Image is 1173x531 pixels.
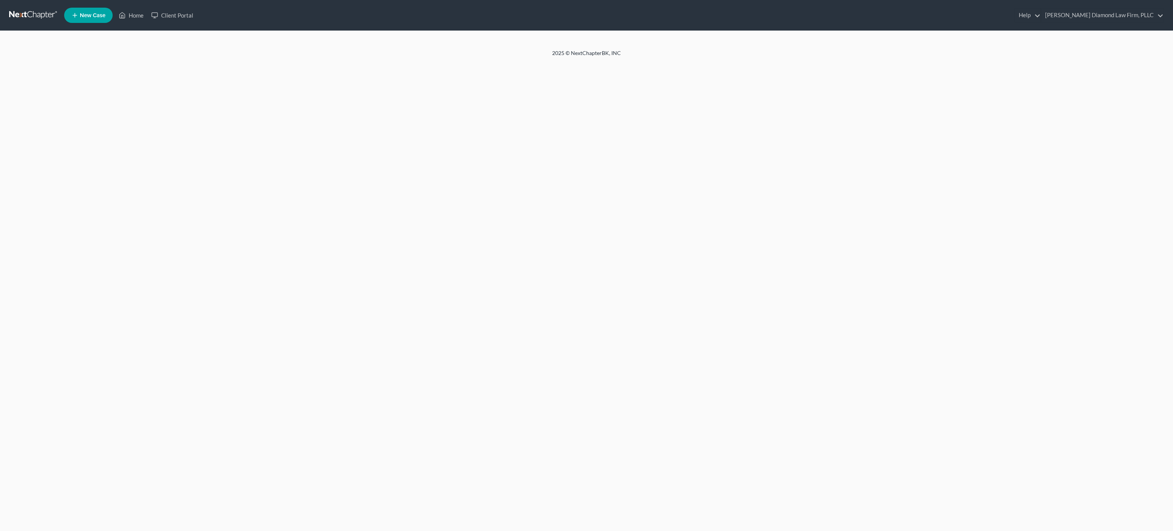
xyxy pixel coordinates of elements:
a: Client Portal [147,8,197,22]
new-legal-case-button: New Case [64,8,113,23]
a: Home [115,8,147,22]
a: [PERSON_NAME] Diamond Law Firm, PLLC [1041,8,1163,22]
div: 2025 © NextChapterBK, INC [369,49,804,63]
a: Help [1015,8,1041,22]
